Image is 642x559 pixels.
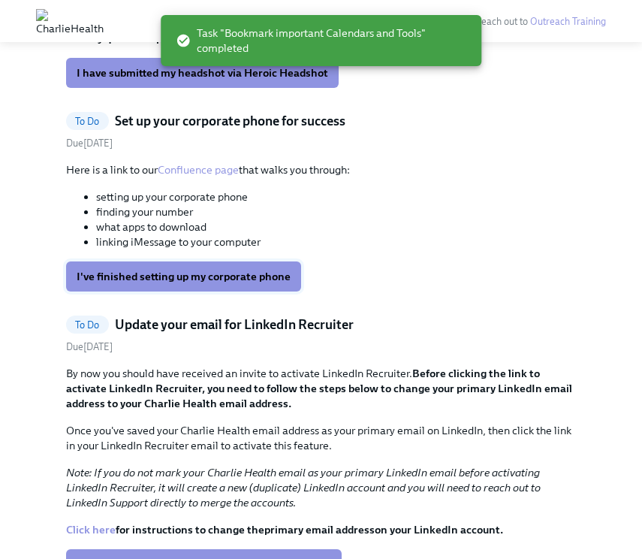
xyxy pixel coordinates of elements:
[96,234,577,249] li: linking iMessage to your computer
[66,366,577,411] p: By now you should have received an invite to activate LinkedIn Recruiter.
[66,466,541,509] em: Note: If you do not mark your Charlie Health email as your primary LinkedIn email before activati...
[66,137,113,149] span: Wednesday, September 24th 2025, 8:00 am
[66,58,339,88] button: I have submitted my headshot via Heroic Headshot
[264,523,375,536] strong: primary email address
[77,65,328,80] span: I have submitted my headshot via Heroic Headshot
[425,16,606,27] span: Need help? Reach out to
[77,269,291,284] span: I've finished setting up my corporate phone
[66,316,577,354] a: To DoUpdate your email for LinkedIn RecruiterDue[DATE]
[66,341,113,352] span: Saturday, September 27th 2025, 8:00 am
[66,319,109,331] span: To Do
[96,204,577,219] li: finding your number
[66,112,577,150] a: To DoSet up your corporate phone for successDue[DATE]
[36,9,104,33] img: CharlieHealth
[66,116,109,127] span: To Do
[530,16,606,27] a: Outreach Training
[96,219,577,234] li: what apps to download
[66,162,577,177] p: Here is a link to our that walks you through:
[66,423,577,453] p: Once you've saved your Charlie Health email address as your primary email on LinkedIn, then click...
[115,112,345,130] h5: Set up your corporate phone for success
[96,189,577,204] li: setting up your corporate phone
[66,367,572,410] strong: Before clicking the link to activate LinkedIn Recruiter, you need to follow the steps below to ch...
[66,523,503,536] strong: for instructions to change the on your LinkedIn account.
[66,261,301,292] button: I've finished setting up my corporate phone
[66,523,116,536] a: Click here
[115,316,354,334] h5: Update your email for LinkedIn Recruiter
[176,26,470,56] span: Task "Bookmark important Calendars and Tools" completed
[158,163,239,177] a: Confluence page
